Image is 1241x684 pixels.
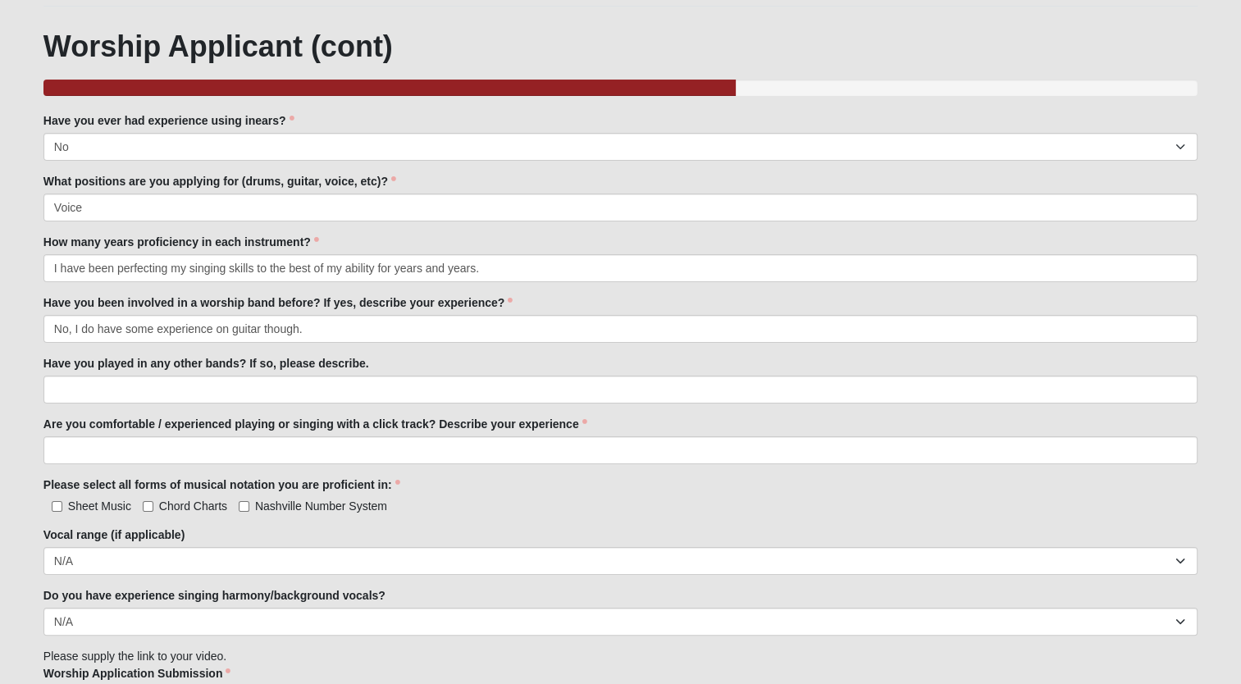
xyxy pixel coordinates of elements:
[43,173,396,189] label: What positions are you applying for (drums, guitar, voice, etc)?
[239,501,249,512] input: Nashville Number System
[43,416,587,432] label: Are you comfortable / experienced playing or singing with a click track? Describe your experience
[43,355,369,372] label: Have you played in any other bands? If so, please describe.
[43,477,400,493] label: Please select all forms of musical notation you are proficient in:
[43,527,185,543] label: Vocal range (if applicable)
[143,501,153,512] input: Chord Charts
[43,112,294,129] label: Have you ever had experience using inears?
[43,234,319,250] label: How many years proficiency in each instrument?
[43,587,386,604] label: Do you have experience singing harmony/background vocals?
[43,29,1198,64] h1: Worship Applicant (cont)
[159,499,227,513] span: Chord Charts
[68,499,131,513] span: Sheet Music
[43,294,513,311] label: Have you been involved in a worship band before? If yes, describe your experience?
[43,665,231,682] label: Worship Application Submission
[255,499,387,513] span: Nashville Number System
[52,501,62,512] input: Sheet Music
